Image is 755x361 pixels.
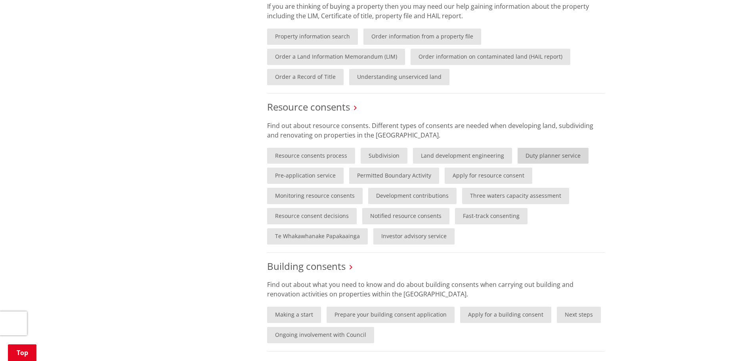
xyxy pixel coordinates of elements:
a: Next steps [557,307,601,323]
iframe: Messenger Launcher [719,328,747,356]
a: Te Whakawhanake Papakaainga [267,228,368,244]
a: Monitoring resource consents [267,188,363,204]
a: Resource consent decisions [267,208,357,224]
a: Order a Land Information Memorandum (LIM) [267,49,405,65]
a: Permitted Boundary Activity [349,168,439,184]
a: Top [8,344,36,361]
p: If you are thinking of buying a property then you may need our help gaining information about the... [267,2,605,21]
a: Building consents [267,260,346,273]
a: Order information from a property file [363,29,481,45]
a: Property information search [267,29,358,45]
a: Understanding unserviced land [349,69,449,85]
a: Development contributions [368,188,457,204]
a: Notified resource consents [362,208,449,224]
a: Land development engineering [413,148,512,164]
a: Apply for resource consent [445,168,532,184]
a: Duty planner service [518,148,589,164]
a: Three waters capacity assessment [462,188,569,204]
a: Prepare your building consent application [327,307,455,323]
a: Subdivision [361,148,407,164]
a: Ongoing involvement with Council [267,327,374,343]
a: Resource consents [267,100,350,113]
a: Investor advisory service [373,228,455,244]
a: Order information on contaminated land (HAIL report) [411,49,570,65]
p: Find out about resource consents. Different types of consents are needed when developing land, su... [267,121,605,140]
a: Order a Record of Title [267,69,344,85]
p: Find out about what you need to know and do about building consents when carrying out building an... [267,280,605,299]
a: Resource consents process [267,148,355,164]
a: Fast-track consenting [455,208,528,224]
a: Apply for a building consent [460,307,551,323]
a: Pre-application service [267,168,344,184]
a: Making a start [267,307,321,323]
